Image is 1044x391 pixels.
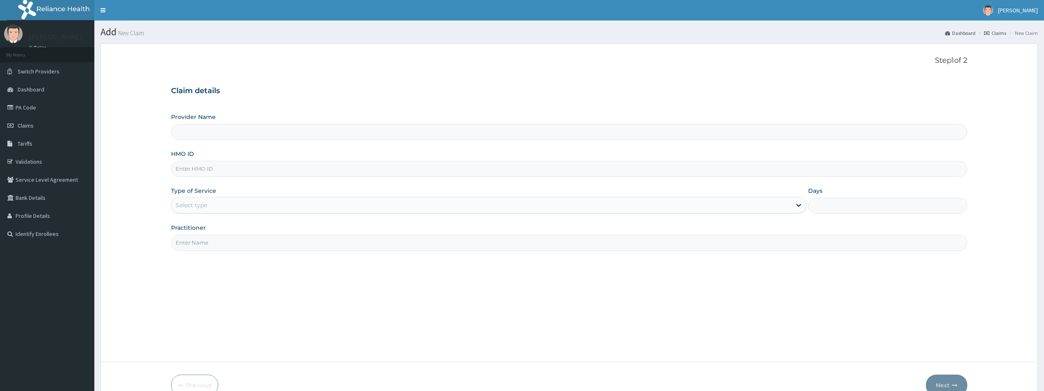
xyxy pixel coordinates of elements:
small: New Claim [117,30,144,36]
p: [PERSON_NAME] [29,33,82,41]
h1: Add [101,27,1038,37]
input: Enter Name [171,235,967,251]
label: Provider Name [171,113,216,121]
label: Type of Service [171,187,216,195]
a: Dashboard [945,30,975,37]
a: Claims [984,30,1006,37]
label: HMO ID [171,150,194,158]
input: Enter HMO ID [171,161,967,177]
span: Tariffs [18,140,32,147]
img: User Image [4,25,23,43]
h3: Claim details [171,87,967,96]
span: Claims [18,122,34,129]
p: Step 1 of 2 [171,56,967,65]
a: Online [29,45,48,50]
div: Select type [176,201,207,209]
li: New Claim [1007,30,1038,37]
span: Switch Providers [18,68,59,75]
span: [PERSON_NAME] [998,7,1038,14]
img: User Image [983,5,993,16]
span: Dashboard [18,86,44,93]
label: Days [808,187,822,195]
label: Practitioner [171,224,206,232]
